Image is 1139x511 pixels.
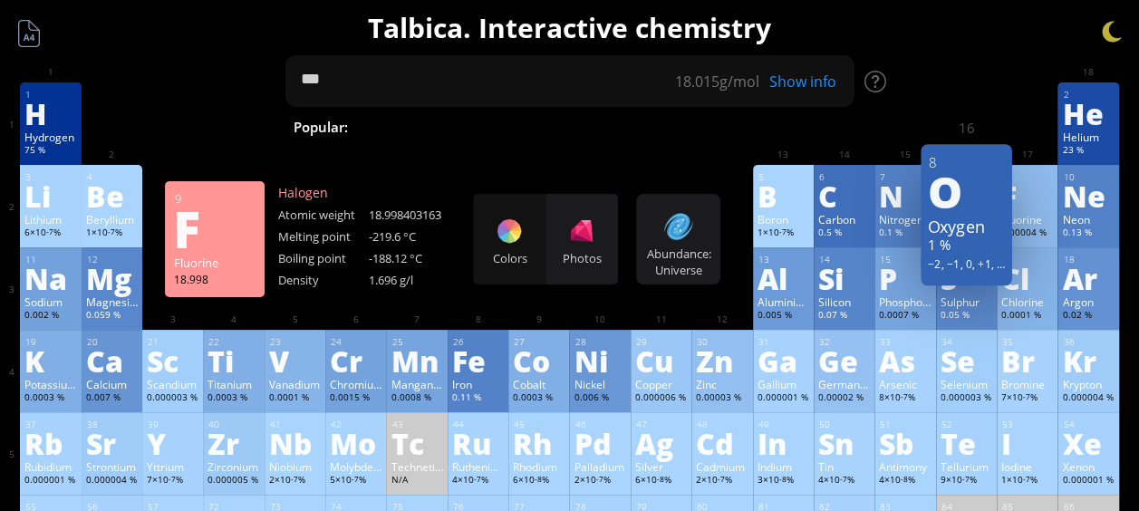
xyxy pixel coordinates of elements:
div: 31 [758,336,809,348]
sub: 2 [635,127,641,139]
sub: 4 [660,127,665,139]
span: H SO + NaOH [736,116,850,138]
div: Density [278,272,369,288]
div: 6 [819,171,870,183]
div: Oxygen [927,215,1005,236]
div: 6×10 % [635,474,687,488]
div: F [1001,181,1053,210]
div: Sodium [24,294,76,309]
div: Sb [879,429,931,458]
div: 0.00003 % [696,391,748,406]
div: 8 [929,154,1006,172]
div: Sr [86,429,138,458]
div: 11 [25,254,76,265]
div: 0.006 % [574,391,625,406]
div: Ga [758,346,809,375]
div: Mo [330,429,381,458]
div: O [927,169,1005,212]
div: 32 [819,336,870,348]
div: g/mol [675,72,759,92]
div: Li [24,181,76,210]
div: 0.0003 % [208,391,259,406]
sup: -7 [291,474,298,484]
div: 0.000003 % [147,391,198,406]
div: Ar [1062,264,1114,293]
div: 4×10 % [879,474,931,488]
div: Silicon [818,294,870,309]
div: Be [86,181,138,210]
div: 54 [1063,419,1114,430]
div: Aluminium [758,294,809,309]
div: 3×10 % [758,474,809,488]
div: Sulphur [941,294,992,309]
div: 46 [574,419,625,430]
sup: -7 [108,227,115,236]
div: 0.0003 % [513,391,565,406]
div: 0.13 % [1062,227,1114,241]
div: 1.696 g/l [369,272,459,288]
div: Carbon [818,212,870,227]
div: Helium [1062,130,1114,144]
div: Melting point [278,228,369,245]
div: 49 [758,419,809,430]
div: Xe [1062,429,1114,458]
div: 35 [1002,336,1053,348]
div: Zinc [696,377,748,391]
div: 0.002 % [24,309,76,323]
div: 10 [1063,171,1114,183]
div: Abundance: Universe [641,246,716,278]
div: 2×10 % [574,474,625,488]
div: Arsenic [879,377,931,391]
div: Si [818,264,870,293]
div: 2×10 % [269,474,321,488]
div: Rubidium [24,459,76,474]
sub: 4 [782,127,787,139]
div: 0.5 % [818,227,870,241]
div: He [1062,99,1114,128]
div: Cr [330,346,381,375]
sup: -8 [657,474,664,484]
div: 0.000001 % [24,474,76,488]
div: Ca [86,346,138,375]
div: 18 [1063,254,1114,265]
span: HCl [684,116,729,138]
div: 0.02 % [1062,309,1114,323]
sup: -8 [901,474,908,484]
div: Chromium [330,377,381,391]
div: 2×10 % [696,474,748,488]
div: Rh [513,429,565,458]
div: 0.005 % [758,309,809,323]
div: Germanium [818,377,870,391]
div: 0.000004 % [1062,391,1114,406]
div: Fe [452,346,504,375]
div: 43 [391,419,442,430]
div: Tin [818,459,870,474]
div: Ne [1062,181,1114,210]
span: Water [489,116,550,138]
div: Fluorine [1001,212,1053,227]
div: N [879,181,931,210]
div: 50 [819,419,870,430]
div: 21 [148,336,198,348]
div: Antimony [879,459,931,474]
div: 37 [25,419,76,430]
div: Tc [391,429,442,458]
div: 24 [331,336,381,348]
div: In [758,429,809,458]
div: Copper [635,377,687,391]
div: 0.000001 % [758,391,809,406]
div: Magnesium [86,294,138,309]
div: Ruthenium [452,459,504,474]
div: 18.998403163 [369,207,459,223]
div: Cu [635,346,687,375]
div: 0.0001 % [269,391,321,406]
div: Tellurium [941,459,992,474]
div: 4×10 % [818,474,870,488]
div: 8×10 % [879,391,931,406]
div: 0.0007 % [879,309,931,323]
div: 20 [87,336,138,348]
div: 0.00002 % [818,391,870,406]
div: 0.0003 % [24,391,76,406]
div: 39 [148,419,198,430]
div: 1 [25,89,76,101]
